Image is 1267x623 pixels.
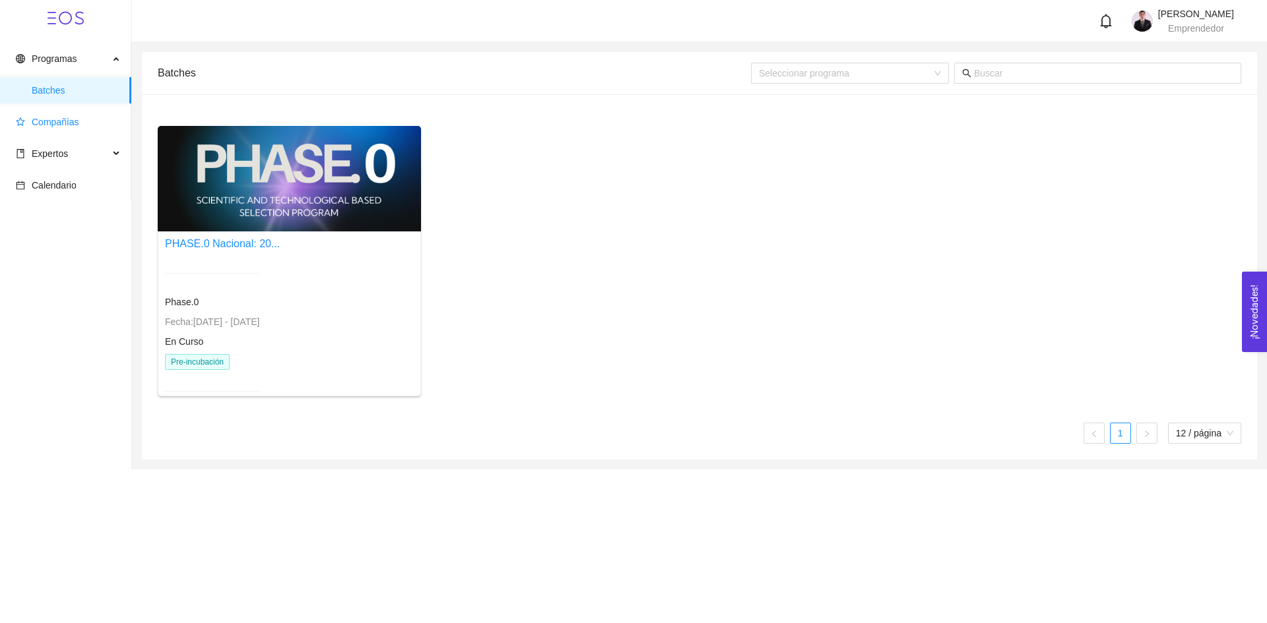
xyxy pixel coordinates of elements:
span: Compañías [32,117,79,127]
span: Fecha: [DATE] - [DATE] [165,316,259,327]
span: En Curso [165,336,203,347]
span: Programas [32,53,77,64]
button: Open Feedback Widget [1242,272,1267,352]
span: search [962,69,971,78]
span: Pre-incubación [165,354,230,370]
span: book [16,149,25,158]
span: Calendario [32,180,77,191]
img: 1752192270229-YO.jpg [1132,11,1153,32]
span: 12 / página [1176,423,1233,443]
span: Batches [32,77,121,104]
a: PHASE.0 Nacional: 20... [165,238,280,249]
input: Buscar [974,66,1233,80]
span: bell [1099,14,1113,28]
span: left [1090,430,1098,438]
button: left [1084,423,1105,444]
span: global [16,54,25,63]
span: Phase.0 [165,297,199,307]
li: Página anterior [1084,423,1105,444]
span: calendar [16,181,25,190]
span: Expertos [32,148,68,159]
a: 1 [1111,423,1130,443]
div: Batches [158,54,751,92]
button: right [1136,423,1157,444]
span: star [16,117,25,127]
span: Emprendedor [1168,23,1224,34]
span: right [1143,430,1151,438]
li: Página siguiente [1136,423,1157,444]
div: tamaño de página [1168,423,1241,444]
li: 1 [1110,423,1131,444]
span: [PERSON_NAME] [1158,9,1234,19]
